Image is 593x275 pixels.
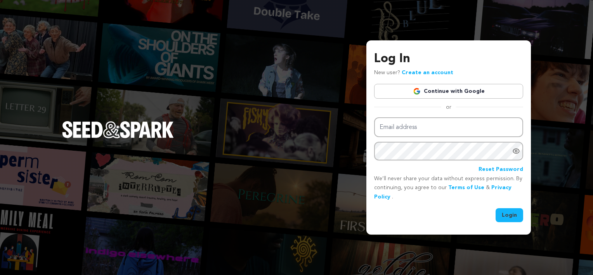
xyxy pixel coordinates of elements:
img: Google logo [413,87,421,95]
a: Continue with Google [374,84,523,99]
a: Reset Password [479,165,523,174]
span: or [441,103,456,111]
button: Login [496,208,523,222]
p: We’ll never share your data without express permission. By continuing, you agree to our & . [374,174,523,202]
a: Terms of Use [448,185,484,190]
input: Email address [374,117,523,137]
img: Seed&Spark Logo [62,121,174,138]
a: Create an account [402,70,453,75]
p: New user? [374,68,453,78]
h3: Log In [374,50,523,68]
a: Show password as plain text. Warning: this will display your password on the screen. [512,147,520,155]
a: Seed&Spark Homepage [62,121,174,154]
